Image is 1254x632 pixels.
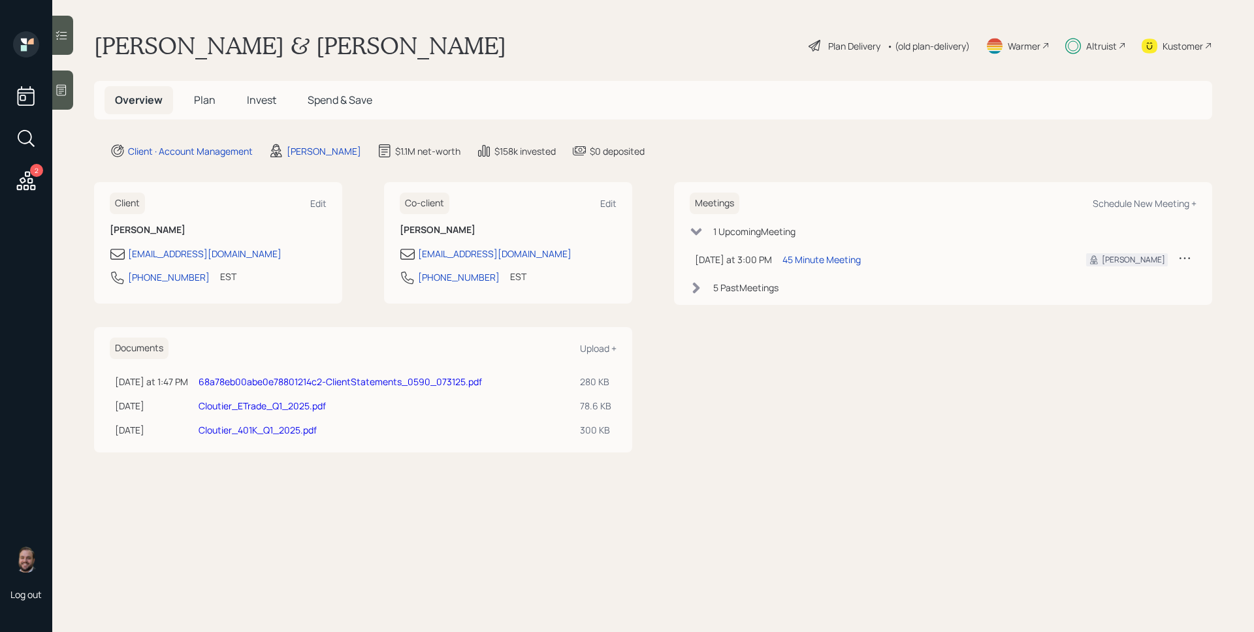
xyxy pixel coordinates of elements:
div: Client · Account Management [128,144,253,158]
div: [DATE] [115,399,188,413]
div: [DATE] [115,423,188,437]
span: Plan [194,93,216,107]
div: Upload + [580,342,617,355]
div: Kustomer [1163,39,1203,53]
div: 2 [30,164,43,177]
h6: Documents [110,338,169,359]
a: 68a78eb00abe0e78801214c2-ClientStatements_0590_073125.pdf [199,375,482,388]
div: 45 Minute Meeting [782,253,861,266]
a: Cloutier_ETrade_Q1_2025.pdf [199,400,326,412]
h6: Co-client [400,193,449,214]
div: EST [510,270,526,283]
a: Cloutier_401K_Q1_2025.pdf [199,424,317,436]
h1: [PERSON_NAME] & [PERSON_NAME] [94,31,506,60]
div: [DATE] at 1:47 PM [115,375,188,388]
span: Invest [247,93,276,107]
div: [PHONE_NUMBER] [128,270,210,284]
div: 78.6 KB [580,399,611,413]
div: 1 Upcoming Meeting [713,225,796,238]
div: Edit [600,197,617,210]
div: • (old plan-delivery) [887,39,970,53]
div: 300 KB [580,423,611,437]
div: [EMAIL_ADDRESS][DOMAIN_NAME] [128,247,281,261]
span: Overview [115,93,163,107]
div: [EMAIL_ADDRESS][DOMAIN_NAME] [418,247,571,261]
h6: [PERSON_NAME] [110,225,327,236]
span: Spend & Save [308,93,372,107]
div: Altruist [1086,39,1117,53]
div: [PERSON_NAME] [1102,254,1165,266]
div: $0 deposited [590,144,645,158]
h6: [PERSON_NAME] [400,225,617,236]
div: Log out [10,588,42,601]
div: 280 KB [580,375,611,388]
div: Schedule New Meeting + [1093,197,1197,210]
h6: Meetings [690,193,739,214]
div: 5 Past Meeting s [713,281,779,294]
div: Plan Delivery [828,39,880,53]
img: james-distasi-headshot.png [13,546,39,573]
div: [PHONE_NUMBER] [418,270,500,284]
div: EST [220,270,236,283]
div: Edit [310,197,327,210]
div: Warmer [1008,39,1040,53]
div: $158k invested [494,144,556,158]
div: $1.1M net-worth [395,144,460,158]
div: [PERSON_NAME] [287,144,361,158]
div: [DATE] at 3:00 PM [695,253,772,266]
h6: Client [110,193,145,214]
